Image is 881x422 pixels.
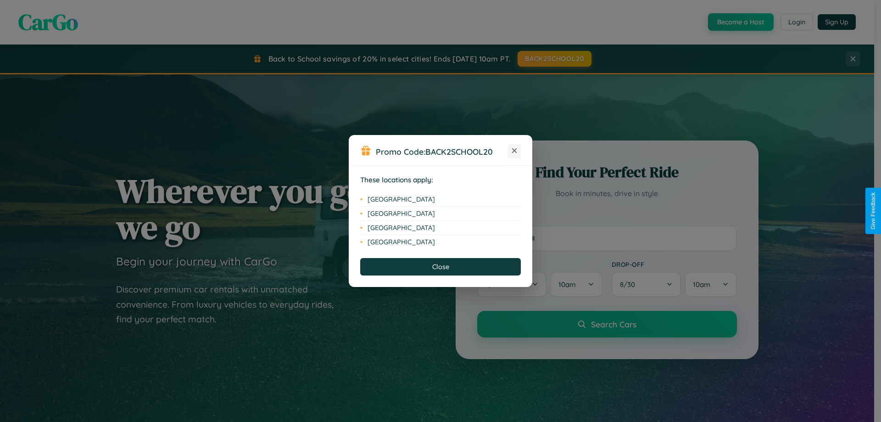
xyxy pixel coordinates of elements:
strong: These locations apply: [360,175,433,184]
button: Close [360,258,521,276]
h3: Promo Code: [376,146,508,157]
li: [GEOGRAPHIC_DATA] [360,207,521,221]
li: [GEOGRAPHIC_DATA] [360,235,521,249]
li: [GEOGRAPHIC_DATA] [360,192,521,207]
li: [GEOGRAPHIC_DATA] [360,221,521,235]
b: BACK2SCHOOL20 [425,146,493,157]
div: Give Feedback [870,192,876,230]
